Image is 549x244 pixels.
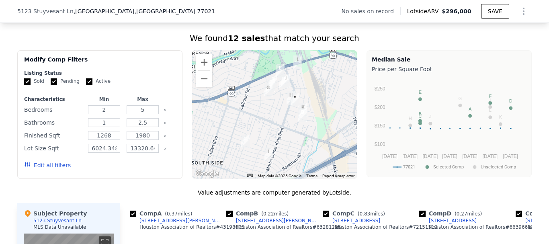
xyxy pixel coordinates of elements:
span: , [GEOGRAPHIC_DATA] 77021 [135,8,215,14]
div: Comp D [419,209,485,217]
label: Pending [51,78,80,85]
div: Houston Association of Realtors # 63281295 [236,224,341,230]
a: [STREET_ADDRESS] [419,217,477,224]
text: 77021 [403,164,415,170]
span: 5123 Stuyvesant Ln [17,7,74,15]
div: We found that match your search [17,33,532,44]
div: 5222 Newkirk Ln [298,108,307,122]
div: 5023 Ventura Ln [279,75,288,88]
span: 0.37 [167,211,178,217]
text: E [419,90,422,94]
span: , [GEOGRAPHIC_DATA] [74,7,215,15]
a: Open this area in Google Maps (opens a new window) [194,168,221,179]
div: 4826 Ventura Ln [264,84,272,97]
input: Pending [51,78,57,85]
button: Show Options [516,3,532,19]
text: $150 [375,123,385,129]
text: $100 [375,141,385,147]
div: Listing Status [24,70,176,76]
div: Max [125,96,160,103]
a: [STREET_ADDRESS] [323,217,380,224]
text: B [419,111,422,116]
button: SAVE [481,4,509,18]
div: Min [86,96,122,103]
text: H [409,116,412,121]
div: Subject Property [24,209,87,217]
button: Clear [164,109,167,112]
div: Houston Association of Realtors # 72151519 [332,224,437,230]
div: 4911 Marietta Ln [268,75,277,88]
label: Active [86,78,111,85]
a: Report a map error [322,174,354,178]
span: 0.27 [457,211,467,217]
button: Edit all filters [24,161,71,169]
text: K [499,115,502,119]
div: Bedrooms [24,104,83,115]
strong: 12 sales [228,33,265,43]
div: [STREET_ADDRESS] [332,217,380,224]
text: [DATE] [422,154,438,159]
div: [STREET_ADDRESS][PERSON_NAME] [139,217,223,224]
span: $296,000 [442,8,471,14]
span: ( miles) [451,211,485,217]
div: 5031 Ventura Ln [281,74,290,88]
text: [DATE] [382,154,397,159]
div: Bathrooms [24,117,83,128]
text: I [490,98,491,103]
button: Clear [164,134,167,137]
button: Clear [164,147,167,150]
span: 0.83 [359,211,370,217]
div: 5123 Stuyvesant Ln [33,217,82,224]
text: [DATE] [482,154,498,159]
button: Clear [164,121,167,125]
div: Price per Square Foot [372,64,526,75]
text: $200 [375,105,385,110]
div: Lot Size Sqft [24,143,83,154]
div: Modify Comp Filters [24,55,176,70]
div: Comp C [323,209,388,217]
label: Sold [24,78,44,85]
span: 0.22 [263,211,274,217]
text: $250 [375,86,385,92]
text: [DATE] [462,154,477,159]
a: Terms (opens in new tab) [306,174,318,178]
button: Zoom out [196,71,212,87]
img: Google [194,168,221,179]
span: ( miles) [354,211,388,217]
button: Zoom in [196,54,212,70]
div: 5020 Winnetka St [276,64,285,78]
div: Characteristics [24,96,83,103]
span: Lotside ARV [407,7,442,15]
div: 5123 Stuyvesant Ln [291,93,299,107]
text: D [509,98,512,103]
input: Active [86,78,92,85]
text: [DATE] [503,154,518,159]
div: Houston Association of Realtors # 43198605 [139,224,244,230]
text: A [469,107,472,111]
a: [STREET_ADDRESS][PERSON_NAME] [130,217,223,224]
a: [STREET_ADDRESS][PERSON_NAME] [226,217,320,224]
div: Houston Association of Realtors # 66396603 [429,224,534,230]
div: 4906 Perry St [241,135,250,148]
span: Map data ©2025 Google [258,174,301,178]
div: Comp B [226,209,292,217]
div: Median Sale [372,55,526,64]
div: 5103 Stuyvesant Lane [287,91,295,105]
text: Selected Comp [433,164,464,170]
div: [STREET_ADDRESS][PERSON_NAME] [236,217,320,224]
div: No sales on record [342,7,400,15]
div: Comp A [130,209,195,217]
text: L [489,108,492,113]
button: Keyboard shortcuts [247,174,253,177]
div: 5155 Enyart St [264,148,273,161]
div: 5218 Cortelyou Ln [299,103,307,117]
text: G [459,96,462,101]
div: A chart. [372,75,526,175]
text: [DATE] [402,154,418,159]
div: Finished Sqft [24,130,83,141]
text: Unselected Comp [481,164,516,170]
div: [STREET_ADDRESS] [429,217,477,224]
span: ( miles) [258,211,292,217]
div: 4850 Marietta Ln [266,78,275,92]
div: Value adjustments are computer generated by Lotside . [17,189,532,197]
